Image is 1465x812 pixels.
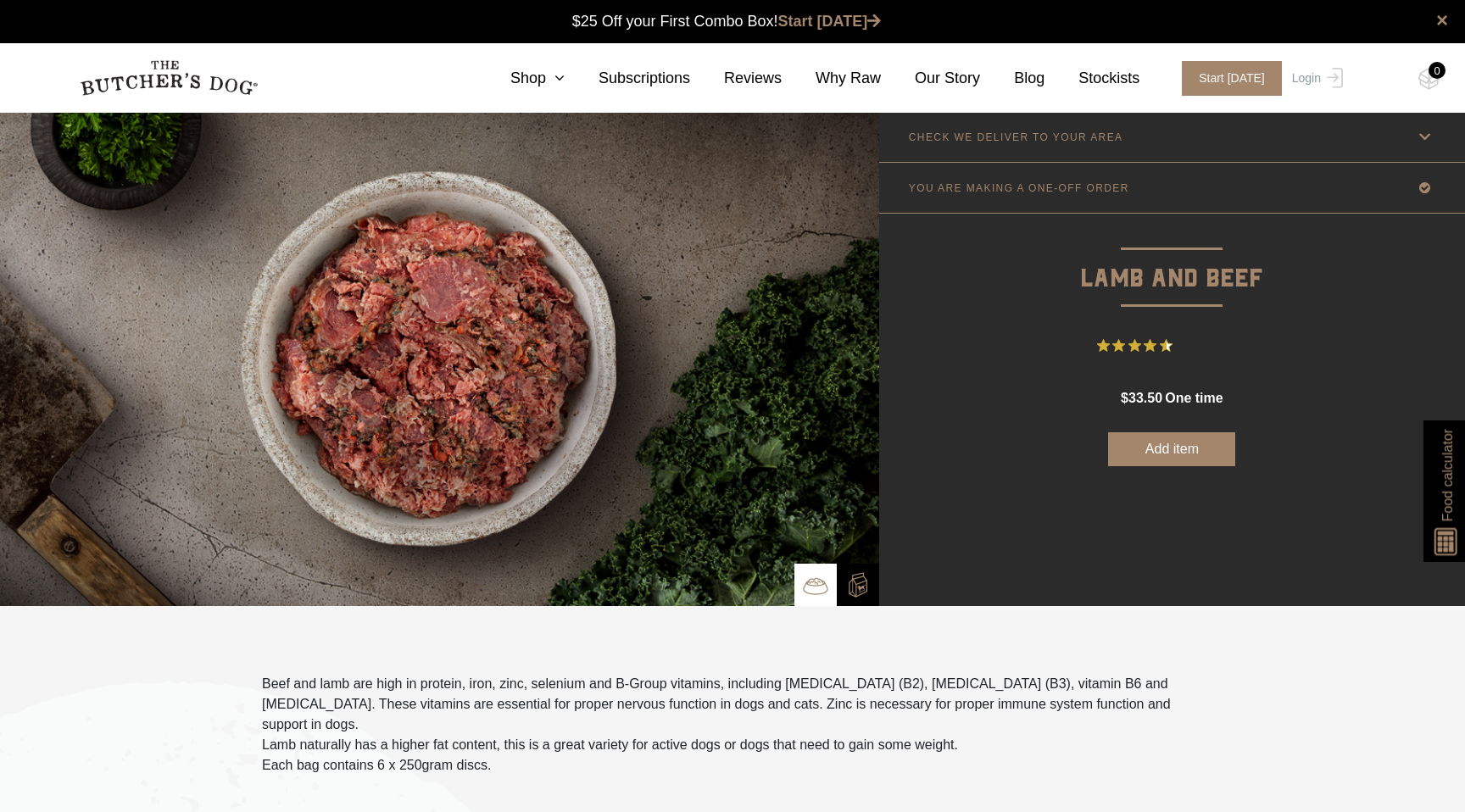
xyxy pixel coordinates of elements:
[1418,68,1440,90] img: TBD_Cart-Empty.png
[1165,61,1288,96] a: Start [DATE]
[881,67,980,90] a: Our Story
[778,13,882,30] a: Start [DATE]
[1128,391,1162,405] span: 33.50
[1437,429,1457,521] span: Food calculator
[879,214,1465,299] p: Lamb and Beef
[262,674,1203,735] p: Beef and lamb are high in protein, iron, zinc, selenium and B-Group vitamins, including [MEDICAL_...
[1121,391,1128,405] span: $
[1044,67,1139,90] a: Stockists
[476,67,565,90] a: Shop
[1179,333,1247,359] span: 21 Reviews
[262,755,1203,776] p: Each bag contains 6 x 250gram discs.
[1429,62,1446,79] div: 0
[1108,432,1235,466] button: Add item
[1288,61,1343,96] a: Login
[262,735,1203,755] p: Lamb naturally has a higher fat content, this is a great variety for active dogs or dogs that nee...
[980,67,1044,90] a: Blog
[1436,10,1448,31] a: close
[879,112,1465,162] a: CHECK WE DELIVER TO YOUR AREA
[1097,333,1247,359] button: Rated 4.6 out of 5 stars from 21 reviews. Jump to reviews.
[1182,61,1282,96] span: Start [DATE]
[1165,391,1223,405] span: one time
[909,131,1123,143] p: CHECK WE DELIVER TO YOUR AREA
[909,182,1129,194] p: YOU ARE MAKING A ONE-OFF ORDER
[565,67,690,90] a: Subscriptions
[845,572,871,598] img: TBD_Build-A-Box-2.png
[879,163,1465,213] a: YOU ARE MAKING A ONE-OFF ORDER
[690,67,782,90] a: Reviews
[803,573,828,598] img: TBD_Bowl.png
[782,67,881,90] a: Why Raw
